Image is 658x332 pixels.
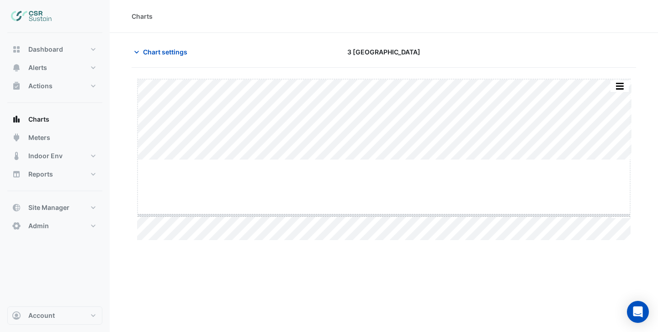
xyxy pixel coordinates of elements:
span: Admin [28,221,49,230]
app-icon: Actions [12,81,21,91]
button: Meters [7,129,102,147]
span: Chart settings [143,47,187,57]
button: Indoor Env [7,147,102,165]
span: Dashboard [28,45,63,54]
span: 3 [GEOGRAPHIC_DATA] [347,47,420,57]
button: Alerts [7,59,102,77]
button: Actions [7,77,102,95]
span: Alerts [28,63,47,72]
app-icon: Dashboard [12,45,21,54]
app-icon: Indoor Env [12,151,21,161]
button: Reports [7,165,102,183]
button: Chart settings [132,44,193,60]
button: Charts [7,110,102,129]
span: Indoor Env [28,151,63,161]
app-icon: Alerts [12,63,21,72]
app-icon: Meters [12,133,21,142]
img: Company Logo [11,7,52,26]
span: Account [28,311,55,320]
app-icon: Charts [12,115,21,124]
button: Site Manager [7,198,102,217]
div: Charts [132,11,153,21]
div: Open Intercom Messenger [627,301,649,323]
app-icon: Admin [12,221,21,230]
button: Account [7,306,102,325]
app-icon: Site Manager [12,203,21,212]
span: Actions [28,81,53,91]
span: Reports [28,170,53,179]
button: Admin [7,217,102,235]
span: Meters [28,133,50,142]
span: Charts [28,115,49,124]
button: More Options [610,80,629,92]
app-icon: Reports [12,170,21,179]
span: Site Manager [28,203,69,212]
button: Dashboard [7,40,102,59]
